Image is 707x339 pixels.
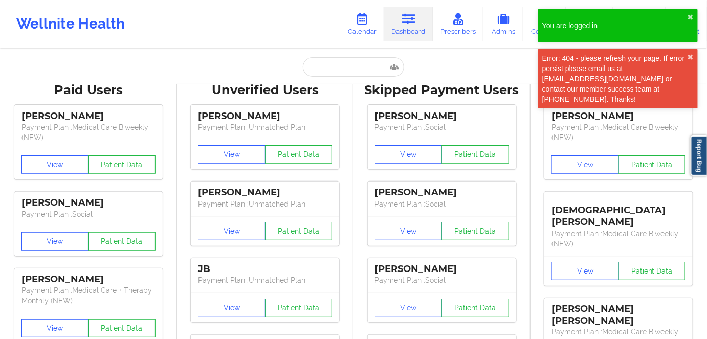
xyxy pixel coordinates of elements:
div: Unverified Users [184,82,347,98]
button: Patient Data [618,262,686,280]
a: Dashboard [384,7,433,41]
button: Patient Data [88,232,156,251]
div: [PERSON_NAME] [21,197,156,209]
a: Report Bug [691,135,707,176]
a: Coaches [523,7,566,41]
p: Payment Plan : Social [21,209,156,219]
p: Payment Plan : Social [375,275,509,285]
button: View [198,299,266,317]
button: View [375,145,443,164]
div: Error: 404 - please refresh your page. If error persist please email us at [EMAIL_ADDRESS][DOMAIN... [542,53,688,104]
button: View [21,319,89,337]
button: View [375,222,443,240]
div: [PERSON_NAME] [21,110,156,122]
button: View [551,155,619,174]
a: Admins [483,7,523,41]
p: Payment Plan : Medical Care Biweekly (NEW) [21,122,156,143]
button: Patient Data [618,155,686,174]
p: Payment Plan : Unmatched Plan [198,122,332,132]
button: Patient Data [441,222,509,240]
div: JB [198,263,332,275]
p: Payment Plan : Social [375,199,509,209]
button: View [198,222,266,240]
button: close [688,13,694,21]
button: View [375,299,443,317]
button: Patient Data [441,299,509,317]
div: [PERSON_NAME] [198,187,332,198]
p: Payment Plan : Social [375,122,509,132]
a: Calendar [340,7,384,41]
button: Patient Data [265,299,333,317]
button: Patient Data [88,155,156,174]
div: [PERSON_NAME] [375,187,509,198]
button: Patient Data [265,222,333,240]
div: [PERSON_NAME] [198,110,332,122]
div: Paid Users [7,82,170,98]
div: [PERSON_NAME] [375,110,509,122]
p: Payment Plan : Unmatched Plan [198,275,332,285]
button: View [21,232,89,251]
button: View [21,155,89,174]
button: View [551,262,619,280]
p: Payment Plan : Medical Care Biweekly (NEW) [551,122,686,143]
div: [PERSON_NAME] [21,274,156,285]
p: Payment Plan : Unmatched Plan [198,199,332,209]
div: [PERSON_NAME] [PERSON_NAME] [551,303,686,327]
div: [PERSON_NAME] [375,263,509,275]
button: Patient Data [88,319,156,337]
button: Patient Data [441,145,509,164]
div: Skipped Payment Users [361,82,523,98]
a: Prescribers [433,7,484,41]
button: close [688,53,694,61]
button: View [198,145,266,164]
p: Payment Plan : Medical Care Biweekly (NEW) [551,229,686,249]
div: You are logged in [542,20,688,31]
div: [DEMOGRAPHIC_DATA][PERSON_NAME] [551,197,686,228]
p: Payment Plan : Medical Care + Therapy Monthly (NEW) [21,285,156,306]
button: Patient Data [265,145,333,164]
